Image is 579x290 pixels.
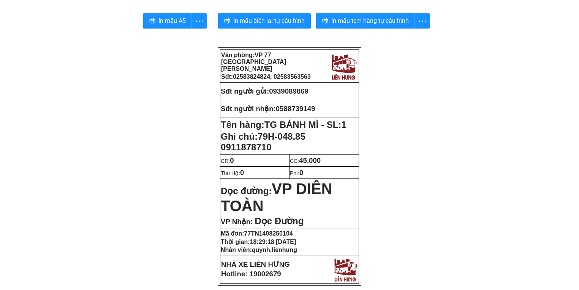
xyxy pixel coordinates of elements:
[331,16,409,25] span: In mẫu tem hàng tự cấu hình
[269,87,308,95] span: 0939089869
[221,120,346,130] strong: Tên hàng:
[230,156,234,164] span: 0
[264,120,346,130] span: TG BÁNH MÌ - SL:
[276,105,315,113] span: 0588739149
[240,169,244,177] span: 0
[149,18,155,25] span: printer
[221,270,281,278] strong: Hotline: 19002679
[341,120,346,130] span: 1
[192,16,206,26] span: more
[255,216,304,226] span: Dọc Đường
[299,169,303,177] span: 0
[233,73,311,80] span: 02583824824, 02583563563
[221,186,332,213] strong: Dọc đường:
[191,13,207,29] button: more
[218,13,311,29] button: printerIn mẫu biên lai tự cấu hình
[221,105,276,113] strong: Sđt người nhận:
[415,16,429,26] span: more
[158,16,186,25] span: In mẫu A5
[332,256,358,282] img: logo
[290,158,321,164] span: CC:
[3,4,63,12] strong: Nhà xe Liên Hưng
[82,10,111,41] img: logo
[221,180,332,214] span: VP DIÊN TOÀN
[329,52,358,81] img: logo
[221,52,286,72] strong: Văn phòng:
[221,247,297,253] strong: Nhân viên:
[316,13,415,29] button: printerIn mẫu tem hàng tự cấu hình
[250,239,296,245] span: 18:29:18 [DATE]
[221,260,290,268] strong: NHÀ XE LIÊN HƯNG
[221,158,234,164] span: CR:
[221,230,293,237] strong: Mã đơn:
[414,13,430,29] button: more
[221,52,286,72] span: VP 77 [GEOGRAPHIC_DATA][PERSON_NAME]
[252,247,297,253] span: quynh.lienhung
[322,18,328,25] span: printer
[221,73,311,80] strong: Sđt:
[224,18,230,25] span: printer
[299,156,321,164] span: 45.000
[221,131,305,152] span: 79H-048.85 0911878710
[244,230,293,237] span: 77TN1408250104
[31,49,83,57] strong: Phiếu gửi hàng
[221,218,253,226] span: VP Nhận:
[3,13,78,46] strong: VP: 77 [GEOGRAPHIC_DATA][PERSON_NAME][GEOGRAPHIC_DATA]
[221,170,244,176] span: Thu Hộ:
[290,170,303,176] span: Phí:
[221,87,269,95] strong: Sđt người gửi:
[221,131,305,152] span: Ghi chú:
[221,239,296,245] strong: Thời gian:
[233,16,305,25] span: In mẫu biên lai tự cấu hình
[143,13,192,29] button: printerIn mẫu A5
